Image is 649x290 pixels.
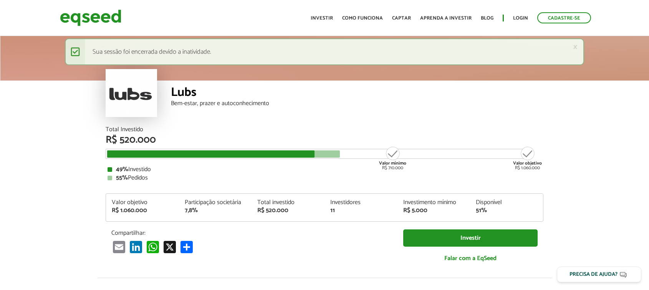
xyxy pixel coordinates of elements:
div: Investimento mínimo [403,199,465,206]
div: Investidores [330,199,392,206]
div: Sua sessão foi encerrada devido a inatividade. [65,38,584,65]
a: Cadastre-se [537,12,591,23]
div: Disponível [476,199,537,206]
img: EqSeed [60,8,121,28]
p: Compartilhar: [111,229,392,237]
a: Falar com a EqSeed [403,250,538,266]
div: Bem-estar, prazer e autoconhecimento [171,101,543,107]
div: R$ 1.060.000 [513,146,542,170]
a: Email [111,241,127,253]
a: LinkedIn [128,241,144,253]
a: Login [513,16,528,21]
strong: Valor objetivo [513,160,542,167]
strong: 55% [116,173,128,183]
div: Participação societária [185,199,246,206]
div: Pedidos [108,175,541,181]
div: Investido [108,166,541,173]
div: 51% [476,208,537,214]
div: Total Investido [106,127,543,133]
div: Lubs [171,86,543,101]
a: X [162,241,177,253]
a: Aprenda a investir [420,16,472,21]
div: 7,8% [185,208,246,214]
div: Total investido [257,199,319,206]
a: Investir [403,229,538,247]
div: R$ 520.000 [257,208,319,214]
a: Como funciona [342,16,383,21]
a: WhatsApp [145,241,161,253]
div: R$ 5.000 [403,208,465,214]
a: Blog [481,16,493,21]
a: Investir [311,16,333,21]
a: × [573,43,578,51]
div: Valor objetivo [112,199,173,206]
div: R$ 1.060.000 [112,208,173,214]
div: R$ 710.000 [378,146,407,170]
div: 11 [330,208,392,214]
div: R$ 520.000 [106,135,543,145]
a: Captar [392,16,411,21]
strong: 49% [116,164,128,175]
strong: Valor mínimo [379,160,406,167]
a: Compartilhar [179,241,194,253]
